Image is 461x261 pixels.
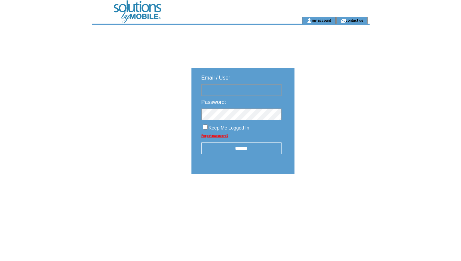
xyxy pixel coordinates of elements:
a: contact us [346,18,363,22]
span: Email / User: [201,75,232,81]
img: account_icon.gif [307,18,312,23]
span: Password: [201,99,226,105]
img: contact_us_icon.gif [341,18,346,23]
a: Forgot password? [201,134,228,137]
img: transparent.png [314,190,347,199]
a: my account [312,18,331,22]
span: Keep Me Logged In [209,125,249,130]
